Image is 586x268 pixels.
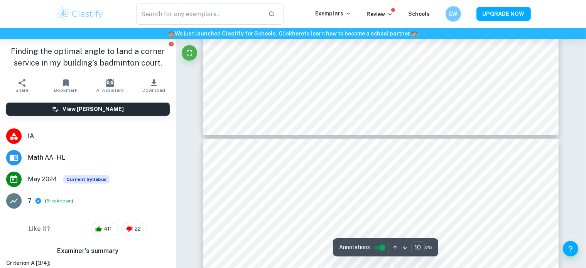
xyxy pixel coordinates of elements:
button: Breakdown [46,197,72,204]
button: Fullscreen [182,45,197,61]
span: / 25 [425,244,432,251]
button: AI Assistant [88,75,132,96]
button: UPGRADE NOW [476,7,531,21]
h1: Finding the optimal angle to land a corner service in my building’s badminton court. [6,46,170,69]
a: Schools [409,11,430,17]
div: 411 [91,223,118,235]
p: 7 [28,196,32,206]
button: Report issue [169,41,174,47]
span: 22 [130,225,145,233]
div: This exemplar is based on the current syllabus. Feel free to refer to it for inspiration/ideas wh... [63,175,110,184]
span: May 2024 [28,175,57,184]
button: Bookmark [44,75,88,96]
p: Exemplars [316,9,351,18]
p: Review [367,10,393,19]
div: 22 [122,223,147,235]
h6: Criterion A [ 3 / 4 ]: [6,259,170,267]
span: Annotations [339,243,370,251]
span: Download [142,88,165,93]
button: Download [132,75,176,96]
img: AI Assistant [106,79,114,87]
span: Math AA - HL [28,153,170,162]
span: Bookmark [54,88,78,93]
button: EW [446,6,461,22]
h6: EW [449,10,458,18]
span: 🏫 [168,30,175,37]
h6: We just launched Clastify for Schools. Click to learn how to become a school partner. [2,29,584,38]
h6: Examiner's summary [3,246,173,256]
span: AI Assistant [96,88,124,93]
a: here [292,30,304,37]
h6: Like it? [29,224,50,234]
img: Clastify logo [56,6,105,22]
input: Search for any exemplars... [136,3,262,25]
span: IA [28,131,170,141]
h6: View [PERSON_NAME] [62,105,124,113]
span: ( ) [45,197,73,205]
span: 411 [100,225,116,233]
span: Share [15,88,29,93]
span: Current Syllabus [63,175,110,184]
button: Help and Feedback [563,241,578,256]
button: View [PERSON_NAME] [6,103,170,116]
span: 🏫 [411,30,418,37]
